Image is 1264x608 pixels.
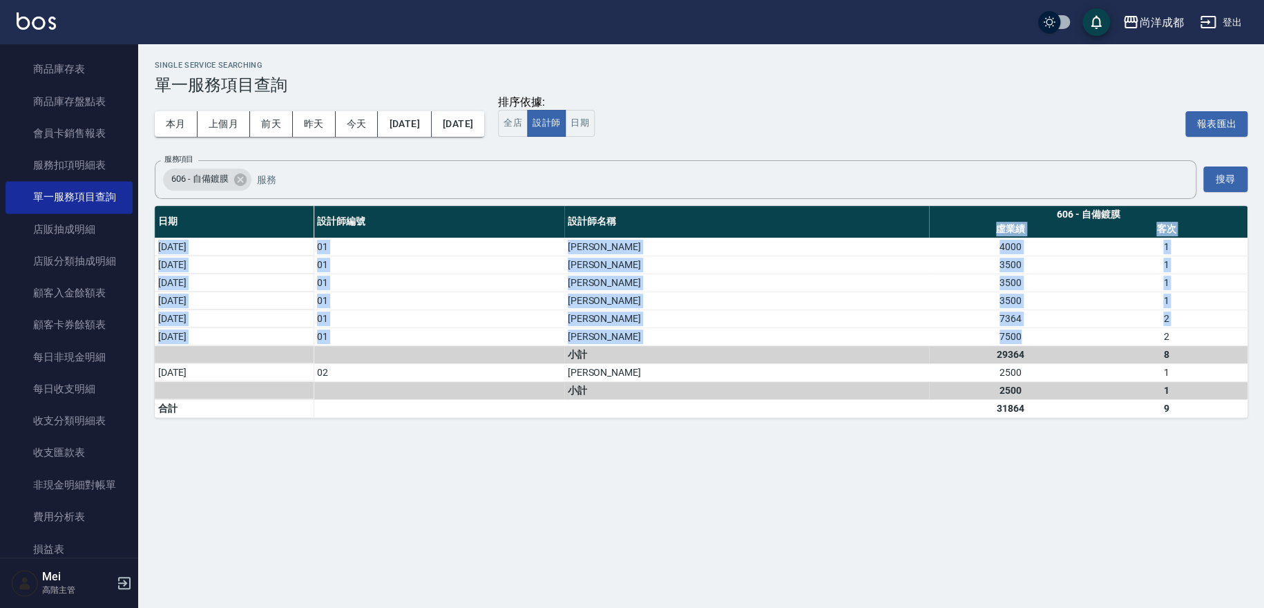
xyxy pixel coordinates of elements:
[314,310,564,327] td: 01
[1185,111,1247,137] button: 報表匯出
[6,181,133,213] a: 單一服務項目查詢
[155,61,1247,70] h2: Single Service Searching
[565,110,595,137] button: 日期
[314,256,564,274] td: 01
[6,501,133,533] a: 費用分析表
[6,53,133,85] a: 商品庫存表
[198,111,250,137] button: 上個月
[932,294,1089,308] div: 3500
[293,111,336,137] button: 昨天
[155,292,314,310] td: [DATE]
[6,149,133,181] a: 服務扣項明細表
[932,240,1089,254] div: 4000
[6,341,133,373] a: 每日非現金明細
[932,365,1089,380] div: 2500
[6,86,133,117] a: 商品庫存盤點表
[564,345,929,363] td: 小計
[932,258,1089,272] div: 3500
[6,437,133,468] a: 收支匯款表
[932,401,1089,416] div: 31864
[932,348,1089,362] div: 29364
[314,238,564,256] td: 01
[1088,401,1244,416] div: 9
[932,383,1089,398] div: 2500
[1082,8,1110,36] button: save
[314,274,564,292] td: 01
[564,327,929,345] td: [PERSON_NAME]
[564,274,929,292] td: [PERSON_NAME]
[17,12,56,30] img: Logo
[164,154,193,164] label: 服務項目
[498,95,595,110] div: 排序依據:
[163,169,251,191] div: 606 - 自備鍍膜
[6,469,133,501] a: 非現金明細對帳單
[1117,8,1189,37] button: 尚洋成都
[1088,383,1244,398] div: 1
[155,327,314,345] td: [DATE]
[1139,14,1183,31] div: 尚洋成都
[498,110,528,137] button: 全店
[6,117,133,149] a: 會員卡銷售報表
[155,274,314,292] td: [DATE]
[932,312,1089,326] div: 7364
[932,222,1089,236] div: 虛業績
[336,111,379,137] button: 今天
[314,292,564,310] td: 01
[155,310,314,327] td: [DATE]
[932,207,1244,222] div: 606 - 自備鍍膜
[932,276,1089,290] div: 3500
[253,167,1169,191] input: 服務
[1088,330,1244,344] div: 2
[11,569,39,597] img: Person
[432,111,484,137] button: [DATE]
[155,399,314,417] td: 合計
[564,206,929,238] th: 設計師名稱
[155,111,198,137] button: 本月
[6,373,133,405] a: 每日收支明細
[163,172,237,186] span: 606 - 自備鍍膜
[564,310,929,327] td: [PERSON_NAME]
[314,327,564,345] td: 01
[155,238,314,256] td: [DATE]
[1088,365,1244,380] div: 1
[155,256,314,274] td: [DATE]
[1088,240,1244,254] div: 1
[1088,312,1244,326] div: 2
[1088,276,1244,290] div: 1
[1088,348,1244,362] div: 8
[6,213,133,245] a: 店販抽成明細
[6,277,133,309] a: 顧客入金餘額表
[1088,258,1244,272] div: 1
[1088,222,1244,236] div: 客次
[564,381,929,399] td: 小計
[527,110,566,137] button: 設計師
[6,309,133,341] a: 顧客卡券餘額表
[314,206,564,238] th: 設計師編號
[155,75,1247,95] h3: 單一服務項目查詢
[314,363,564,381] td: 02
[932,330,1089,344] div: 7500
[155,206,314,238] th: 日期
[1203,167,1247,192] button: 搜尋
[564,363,929,381] td: [PERSON_NAME]
[6,245,133,277] a: 店販分類抽成明細
[378,111,431,137] button: [DATE]
[1194,10,1247,35] button: 登出
[6,533,133,564] a: 損益表
[155,363,314,381] td: [DATE]
[6,405,133,437] a: 收支分類明細表
[564,292,929,310] td: [PERSON_NAME]
[564,238,929,256] td: [PERSON_NAME]
[42,570,113,584] h5: Mei
[1088,294,1244,308] div: 1
[564,256,929,274] td: [PERSON_NAME]
[250,111,293,137] button: 前天
[42,584,113,596] p: 高階主管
